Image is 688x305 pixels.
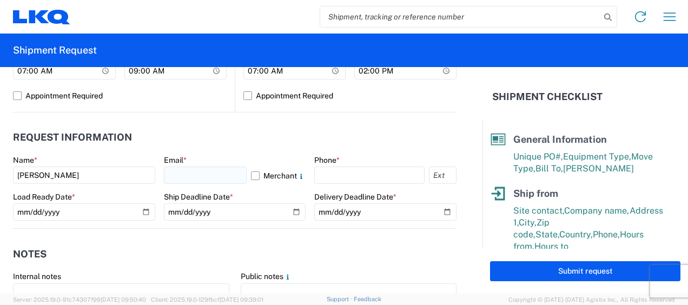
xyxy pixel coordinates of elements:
[13,155,37,165] label: Name
[13,192,75,202] label: Load Ready Date
[492,90,603,103] h2: Shipment Checklist
[429,167,457,184] input: Ext
[13,44,97,57] h2: Shipment Request
[563,151,631,162] span: Equipment Type,
[243,87,457,104] label: Appointment Required
[320,6,600,27] input: Shipment, tracking or reference number
[314,155,340,165] label: Phone
[151,296,263,303] span: Client: 2025.19.0-129fbcf
[101,296,146,303] span: [DATE] 09:50:40
[519,217,537,228] span: City,
[241,271,292,281] label: Public notes
[513,151,563,162] span: Unique PO#,
[354,296,381,302] a: Feedback
[564,205,630,216] span: Company name,
[513,134,607,145] span: General Information
[327,296,354,302] a: Support
[535,163,563,174] span: Bill To,
[13,87,227,104] label: Appointment Required
[513,188,558,199] span: Ship from
[535,229,559,240] span: State,
[559,229,593,240] span: Country,
[13,132,132,143] h2: Request Information
[164,155,187,165] label: Email
[251,167,306,184] label: Merchant
[593,229,620,240] span: Phone,
[563,163,634,174] span: [PERSON_NAME]
[164,192,233,202] label: Ship Deadline Date
[13,271,61,281] label: Internal notes
[13,249,47,260] h2: Notes
[314,192,396,202] label: Delivery Deadline Date
[220,296,263,303] span: [DATE] 09:39:01
[508,295,675,304] span: Copyright © [DATE]-[DATE] Agistix Inc., All Rights Reserved
[513,205,564,216] span: Site contact,
[534,241,568,251] span: Hours to
[490,261,680,281] button: Submit request
[13,296,146,303] span: Server: 2025.19.0-91c74307f99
